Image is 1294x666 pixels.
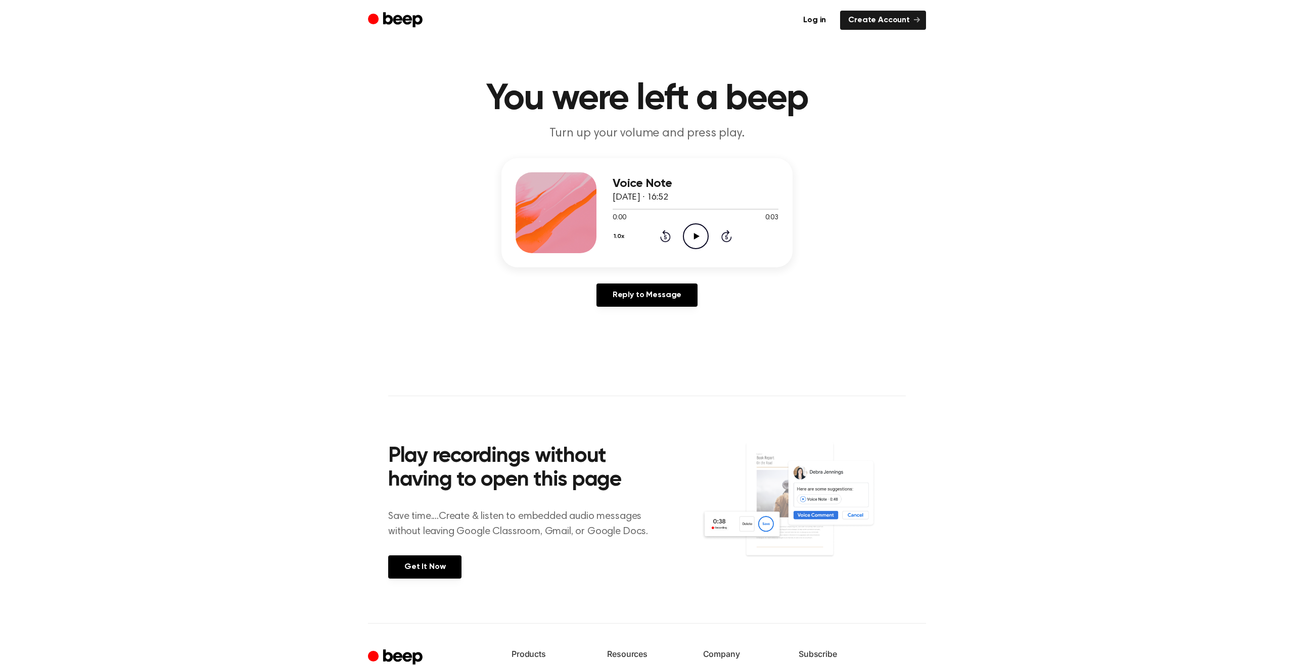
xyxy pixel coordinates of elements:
h6: Subscribe [799,648,926,660]
h3: Voice Note [613,177,778,191]
a: Beep [368,11,425,30]
button: 1.0x [613,228,628,245]
span: [DATE] · 16:52 [613,193,668,202]
a: Log in [795,11,834,30]
h1: You were left a beep [388,81,906,117]
span: 0:03 [765,213,778,223]
p: Turn up your volume and press play. [453,125,841,142]
span: 0:00 [613,213,626,223]
h2: Play recordings without having to open this page [388,445,661,493]
a: Get It Now [388,555,461,579]
p: Save time....Create & listen to embedded audio messages without leaving Google Classroom, Gmail, ... [388,509,661,539]
h6: Resources [607,648,686,660]
a: Reply to Message [596,283,698,307]
h6: Company [703,648,782,660]
a: Create Account [840,11,926,30]
img: Voice Comments on Docs and Recording Widget [701,442,906,578]
h6: Products [512,648,591,660]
